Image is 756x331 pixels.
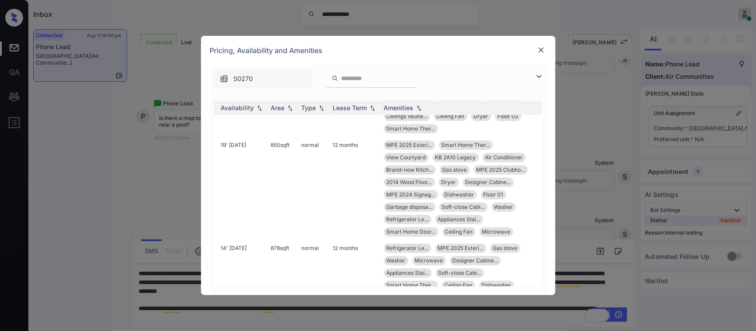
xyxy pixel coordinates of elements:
[445,282,473,289] span: Ceiling Fan
[482,282,512,289] span: Dishwasher
[477,167,525,173] span: MPE 2025 Clubho...
[474,113,488,120] span: Dryer
[493,245,518,252] span: Gas stove
[286,105,295,112] img: sorting
[387,113,427,120] span: Ceilings Vaulte...
[333,104,367,112] div: Lease Term
[435,154,476,161] span: KB 2A10 Legacy
[387,229,436,235] span: Smart Home Door...
[442,167,467,173] span: Gas stove
[387,179,432,186] span: 2014 Wood Floor...
[437,113,465,120] span: Ceiling Fan
[482,229,511,235] span: Microwave
[438,270,481,277] span: Soft-close Cabi...
[384,104,414,112] div: Amenities
[438,245,484,252] span: MPE 2025 Exteri...
[442,204,485,211] span: Soft-close Cabi...
[453,258,498,264] span: Designer Cabine...
[234,74,253,84] span: S0270
[298,137,330,240] td: normal
[438,216,481,223] span: Appliances Stai...
[442,142,490,149] span: Smart Home Ther...
[445,229,473,235] span: Ceiling Fan
[317,105,326,112] img: sorting
[498,113,519,120] span: Floor 02
[387,167,433,173] span: Brand-new Kitch...
[442,179,456,186] span: Dryer
[332,74,338,82] img: icon-zuma
[415,258,443,264] span: Microwave
[537,46,546,54] img: close
[330,137,380,240] td: 12 months
[220,74,229,83] img: icon-zuma
[445,192,474,198] span: Dishwasher
[302,104,316,112] div: Type
[387,245,429,252] span: Refrigerator Le...
[387,126,435,132] span: Smart Home Ther...
[271,104,285,112] div: Area
[217,137,268,240] td: 19' [DATE]
[368,105,377,112] img: sorting
[387,216,429,223] span: Refrigerator Le...
[221,104,254,112] div: Availability
[415,105,423,112] img: sorting
[201,36,555,65] div: Pricing, Availability and Amenities
[387,270,429,277] span: Appliances Stai...
[387,258,406,264] span: Washer
[534,71,544,82] img: icon-zuma
[387,142,432,149] span: MPE 2025 Exteri...
[387,204,433,211] span: Garbage disposa...
[494,204,513,211] span: Washer
[255,105,264,112] img: sorting
[387,192,435,198] span: MPE 2024 Signag...
[465,179,511,186] span: Designer Cabine...
[387,154,426,161] span: View Courtyard
[485,154,523,161] span: Air Conditioner
[268,137,298,240] td: 850 sqft
[484,192,504,198] span: Floor 01
[387,282,435,289] span: Smart Home Ther...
